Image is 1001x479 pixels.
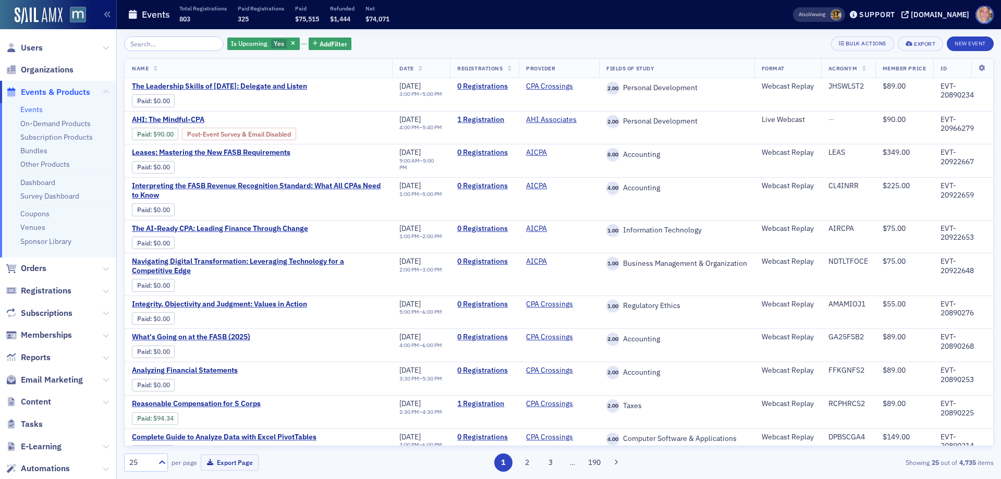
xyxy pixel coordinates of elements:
[124,36,224,51] input: Search…
[947,36,994,51] button: New Event
[132,412,178,425] div: Paid: 1 - $9434
[619,226,702,235] span: Information Technology
[137,163,150,171] a: Paid
[941,366,986,384] div: EVT-20890253
[526,82,592,91] span: CPA Crossings
[399,190,419,198] time: 1:00 PM
[422,232,442,240] time: 2:00 PM
[20,209,50,218] a: Coupons
[399,90,419,97] time: 3:00 PM
[153,348,170,355] span: $0.00
[399,224,421,233] span: [DATE]
[21,263,46,274] span: Orders
[137,414,150,422] a: Paid
[619,150,660,159] span: Accounting
[137,163,153,171] span: :
[399,332,421,341] span: [DATE]
[137,381,153,389] span: :
[526,65,555,72] span: Provider
[526,333,592,342] span: CPA Crossings
[606,257,619,270] span: 1.00
[399,266,442,273] div: –
[526,82,573,91] a: CPA Crossings
[132,300,307,309] a: Integrity, Objectivity and Judgment: Values in Action
[21,308,72,319] span: Subscriptions
[526,224,547,234] a: AICPA
[6,263,46,274] a: Orders
[828,181,868,191] div: CL4INRR
[365,5,389,12] p: Net
[399,441,419,448] time: 2:00 PM
[399,157,420,164] time: 9:00 AM
[132,237,175,249] div: Paid: 0 - $0
[606,333,619,346] span: 2.00
[399,299,421,309] span: [DATE]
[399,375,419,382] time: 3:30 PM
[526,257,592,266] span: AICPA
[179,15,190,23] span: 803
[762,399,814,409] div: Webcast Replay
[947,38,994,47] a: New Event
[399,157,434,171] time: 5:00 PM
[526,366,592,375] span: CPA Crossings
[762,257,814,266] div: Webcast Replay
[365,15,389,23] span: $74,071
[21,352,51,363] span: Reports
[132,181,385,200] a: Interpreting the FASB Revenue Recognition Standard: What All CPAs Need to Know
[762,366,814,375] div: Webcast Replay
[137,239,150,247] a: Paid
[883,65,926,72] span: Member Price
[399,409,442,415] div: –
[762,82,814,91] div: Webcast Replay
[6,352,51,363] a: Reports
[828,224,868,234] div: AIRCPA
[137,97,150,105] a: Paid
[606,115,619,128] span: 2.00
[828,399,868,409] div: RCPHRCS2
[941,300,986,318] div: EVT-20890276
[422,308,442,315] time: 6:00 PM
[153,206,170,214] span: $0.00
[6,463,70,474] a: Automations
[182,128,296,140] div: Post-Event Survey
[457,115,511,125] a: 1 Registration
[21,285,71,297] span: Registrations
[883,432,910,441] span: $149.00
[526,148,592,157] span: AICPA
[132,333,307,342] span: What's Going on at the FASB (2025)
[6,329,72,341] a: Memberships
[762,300,814,309] div: Webcast Replay
[422,375,442,382] time: 5:30 PM
[6,308,72,319] a: Subscriptions
[457,333,511,342] a: 0 Registrations
[132,203,175,216] div: Paid: 0 - $0
[606,399,619,412] span: 2.00
[457,82,511,91] a: 0 Registrations
[494,453,512,472] button: 1
[422,124,442,131] time: 5:40 PM
[828,300,868,309] div: AMAMIOJ1
[883,181,910,190] span: $225.00
[828,433,868,442] div: DPBSCGA4
[399,232,419,240] time: 1:00 PM
[132,399,307,409] a: Reasonable Compensation for S Corps
[153,281,170,289] span: $0.00
[132,82,307,91] span: The Leadership Skills of Tomorrow: Delegate and Listen
[21,396,51,408] span: Content
[132,161,175,174] div: Paid: 0 - $0
[711,458,994,467] div: Showing out of items
[6,42,43,54] a: Users
[831,9,841,20] span: Laura Swann
[422,190,442,198] time: 5:00 PM
[6,441,62,452] a: E-Learning
[132,445,175,458] div: Paid: 0 - $0
[132,148,307,157] a: Leases: Mastering the New FASB Requirements
[399,65,413,72] span: Date
[137,130,150,138] a: Paid
[941,399,986,417] div: EVT-20890225
[399,408,419,415] time: 2:30 PM
[526,115,577,125] a: AHI Associates
[132,433,316,442] a: Complete Guide to Analyze Data with Excel PivotTables
[153,414,174,422] span: $94.34
[399,308,419,315] time: 5:00 PM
